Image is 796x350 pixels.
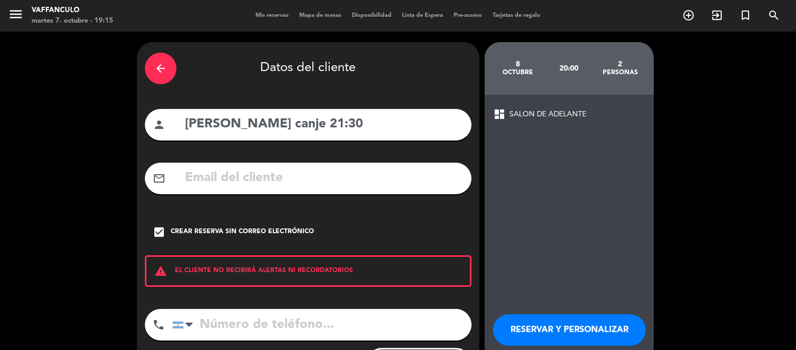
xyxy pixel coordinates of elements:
div: personas [595,68,646,77]
span: Mis reservas [250,13,294,18]
input: Número de teléfono... [172,309,471,341]
span: Pre-acceso [448,13,487,18]
span: Tarjetas de regalo [487,13,546,18]
div: Datos del cliente [145,50,471,87]
i: person [153,118,165,131]
div: martes 7. octubre - 19:15 [32,16,113,26]
i: phone [152,318,165,331]
i: check_box [153,226,165,238]
div: 2 [595,60,646,68]
i: mail_outline [153,172,165,185]
div: Crear reserva sin correo electrónico [171,227,314,237]
div: Argentina: +54 [173,309,197,340]
i: arrow_back [154,62,167,75]
input: Email del cliente [184,167,464,189]
i: turned_in_not [739,9,752,22]
i: add_circle_outline [682,9,695,22]
i: menu [8,6,24,22]
input: Nombre del cliente [184,114,464,135]
i: warning [146,265,175,277]
span: Disponibilidad [347,13,397,18]
span: SALON DE ADELANTE [509,108,586,121]
i: exit_to_app [711,9,723,22]
span: Lista de Espera [397,13,448,18]
div: 20:00 [544,50,595,87]
div: EL CLIENTE NO RECIBIRÁ ALERTAS NI RECORDATORIOS [145,255,471,287]
span: Mapa de mesas [294,13,347,18]
button: RESERVAR Y PERSONALIZAR [493,314,646,346]
div: 8 [493,60,544,68]
button: menu [8,6,24,26]
div: octubre [493,68,544,77]
span: dashboard [493,108,506,121]
i: search [768,9,780,22]
div: Vaffanculo [32,5,113,16]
